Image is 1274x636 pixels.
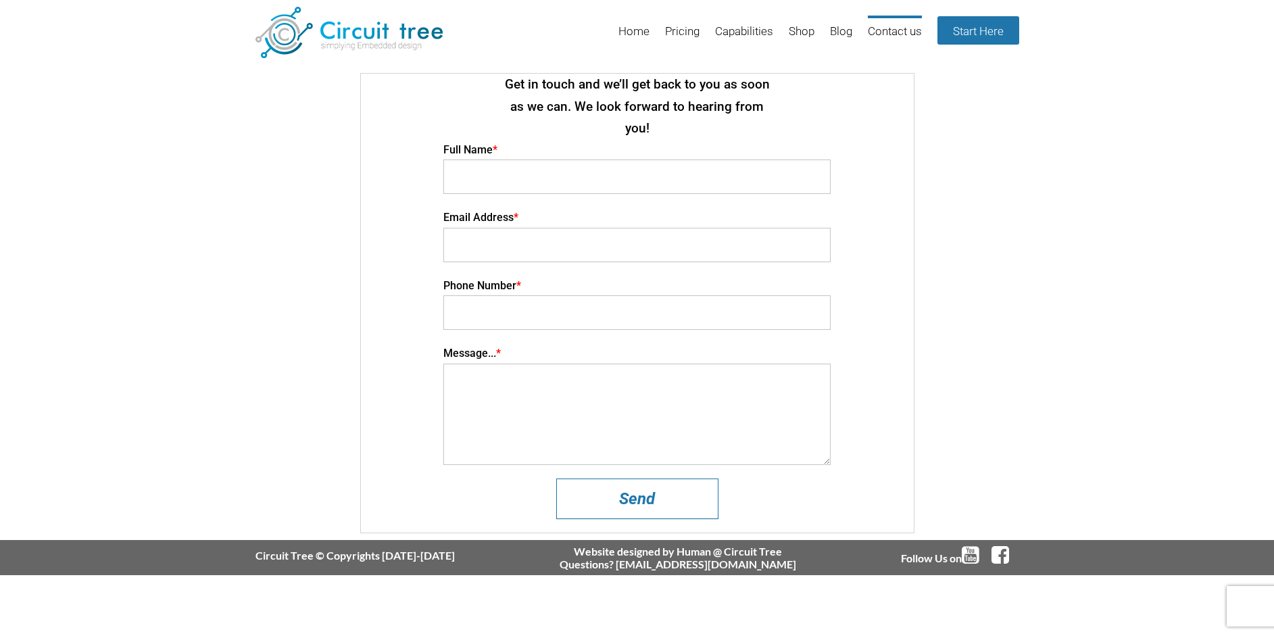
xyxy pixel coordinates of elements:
a: Pricing [665,16,700,59]
h4: Full Name [443,140,831,160]
h4: Phone Number [443,276,831,296]
a: Home [618,16,650,59]
h4: Email Address [443,207,831,228]
a: Blog [830,16,852,59]
h4: Message... [443,343,831,364]
img: Circuit Tree [255,7,443,58]
a: Capabilities [715,16,773,59]
input: Send [556,479,718,519]
h2: Get in touch and we’ll get back to you as soon as we can. We look forward to hearing from you! [499,74,775,140]
a: Start Here [937,16,1019,45]
a: Contact us [868,16,922,59]
div: Circuit Tree © Copyrights [DATE]-[DATE] [255,549,455,562]
div: Website designed by Human @ Circuit Tree Questions? [EMAIL_ADDRESS][DOMAIN_NAME] [560,545,796,570]
div: Follow Us on [901,545,1019,565]
a: Shop [789,16,814,59]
